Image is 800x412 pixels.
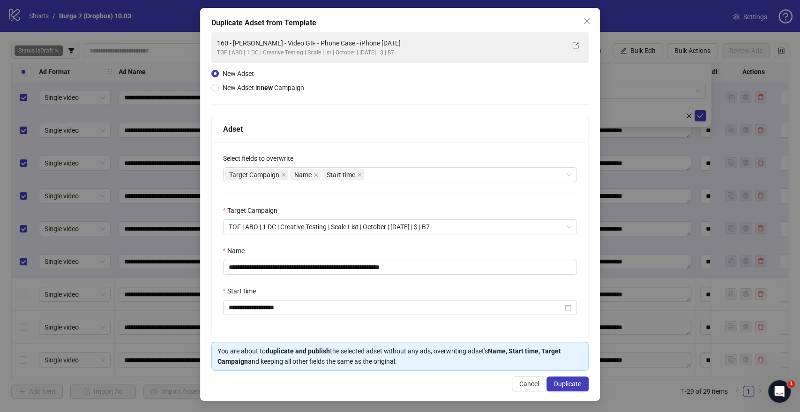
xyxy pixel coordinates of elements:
[322,169,364,180] span: Start time
[314,172,318,177] span: close
[229,170,279,180] span: Target Campaign
[223,153,299,164] label: Select fields to overwrite
[223,205,284,216] label: Target Campaign
[217,48,565,57] div: TOF | ABO | 1 DC | Creative Testing | Scale List | October | [DATE] | $ | B7
[261,84,273,91] strong: new
[229,302,563,313] input: Start time
[217,346,583,367] div: You are about to the selected adset without any ads, overwriting adset's and keeping all other fi...
[546,376,589,391] button: Duplicate
[583,17,591,25] span: close
[223,70,254,77] span: New Adset
[223,84,304,91] span: New Adset in Campaign
[266,347,330,355] strong: duplicate and publish
[294,170,312,180] span: Name
[281,172,286,177] span: close
[223,260,577,275] input: Name
[225,169,288,180] span: Target Campaign
[217,38,565,48] div: 160 - [PERSON_NAME] - Video GIF - Phone Case - iPhone [DATE]
[572,42,579,49] span: export
[512,376,546,391] button: Cancel
[223,123,577,135] div: Adset
[229,220,572,234] span: TOF | ABO | 1 DC | Creative Testing | Scale List | October | 2025.09.26 | $ | B7
[357,172,362,177] span: close
[223,246,251,256] label: Name
[327,170,355,180] span: Start time
[554,380,581,388] span: Duplicate
[211,17,589,29] div: Duplicate Adset from Template
[223,286,262,296] label: Start time
[787,380,795,388] span: 1
[290,169,321,180] span: Name
[768,380,791,403] iframe: Intercom live chat
[579,14,594,29] button: Close
[217,347,561,365] strong: Name, Start time, Target Campaign
[519,380,539,388] span: Cancel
